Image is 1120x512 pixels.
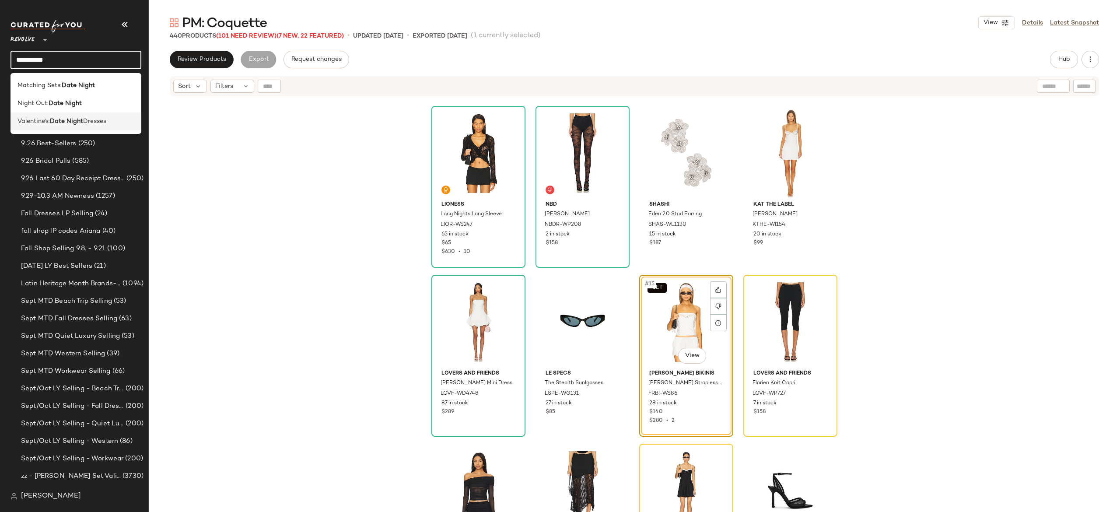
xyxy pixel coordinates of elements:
[117,314,132,324] span: (63)
[545,379,603,387] span: The Stealth Sunlgasses
[21,139,77,149] span: 9..26 Best-Sellers
[648,379,722,387] span: [PERSON_NAME] Strapless Top
[752,221,785,229] span: KTHE-WI154
[685,352,700,359] span: View
[21,279,121,289] span: Latin Heritage Month Brands- DO NOT DELETE
[21,209,93,219] span: Fall Dresses LP Selling
[21,491,81,501] span: [PERSON_NAME]
[10,493,17,500] img: svg%3e
[441,400,468,407] span: 87 in stock
[648,221,686,229] span: SHAS-WL1130
[70,156,89,166] span: (585)
[753,231,781,238] span: 20 in stock
[112,296,126,306] span: (53)
[647,283,667,293] button: SET
[752,390,786,398] span: LOVF-WP727
[92,261,106,271] span: (21)
[216,33,276,39] span: (101 Need Review)
[124,419,143,429] span: (200)
[1058,56,1070,63] span: Hub
[545,210,590,218] span: [PERSON_NAME]
[546,201,619,209] span: NBD
[642,278,730,366] img: FRBI-WS86_V1.jpg
[546,239,558,247] span: $158
[471,31,541,41] span: (1 currently selected)
[546,231,570,238] span: 2 in stock
[21,349,105,359] span: Sept MTD Western Selling
[10,20,85,32] img: cfy_white_logo.C9jOOHJF.svg
[83,117,106,126] span: Dresses
[17,117,50,126] span: Valentine's:
[978,16,1015,29] button: View
[49,99,82,108] b: Date Night
[753,400,777,407] span: 7 in stock
[441,379,512,387] span: [PERSON_NAME] Mini Dress
[21,454,123,464] span: Sept/Oct LY Selling - Workwear
[1022,18,1043,28] a: Details
[111,366,125,376] span: (66)
[649,231,676,238] span: 15 in stock
[124,384,143,394] span: (200)
[441,370,515,378] span: Lovers and Friends
[539,109,626,197] img: NBDR-WP208_V1.jpg
[62,81,95,90] b: Date Night
[753,201,827,209] span: KAT THE LABEL
[124,401,143,411] span: (200)
[443,187,448,193] img: svg%3e
[546,408,555,416] span: $85
[105,244,125,254] span: (100)
[121,471,143,481] span: (3730)
[1050,51,1078,68] button: Hub
[441,231,469,238] span: 65 in stock
[642,109,730,197] img: SHAS-WL1130_V1.jpg
[752,210,798,218] span: [PERSON_NAME]
[441,210,502,218] span: Long Nights Long Sleeve
[21,419,124,429] span: Sept/Oct LY Selling - Quiet Luxe
[353,32,403,41] p: updated [DATE]
[434,278,522,366] img: LOVF-WD4748_V1.jpg
[545,390,579,398] span: LSPE-WG131
[182,15,267,32] span: PM: Coquette
[1050,18,1099,28] a: Latest Snapshot
[21,174,125,184] span: 9.26 Last 60 Day Receipt Dresses Selling
[434,109,522,197] img: LIOR-WS247_V1.jpg
[649,239,661,247] span: $187
[125,174,143,184] span: (250)
[120,331,134,341] span: (53)
[753,370,827,378] span: Lovers and Friends
[21,226,101,236] span: fall shop lP codes Ariana
[455,249,464,255] span: •
[407,31,409,41] span: •
[170,32,344,41] div: Products
[441,408,454,416] span: $289
[21,261,92,271] span: [DATE] LY Best Sellers
[291,56,342,63] span: Request changes
[545,221,581,229] span: NBDR-WP208
[10,30,35,46] span: Revolve
[283,51,349,68] button: Request changes
[101,226,116,236] span: (40)
[644,280,656,288] span: #15
[753,239,763,247] span: $99
[21,314,117,324] span: Sept MTD Fall Dresses Selling
[648,390,677,398] span: FRBI-WS86
[21,471,121,481] span: zz - [PERSON_NAME] Set Validation
[93,209,107,219] span: (24)
[652,285,663,291] span: SET
[77,139,95,149] span: (250)
[441,249,455,255] span: $630
[649,201,723,209] span: SHASHI
[546,400,572,407] span: 27 in stock
[17,81,62,90] span: Matching Sets:
[118,436,133,446] span: (86)
[746,278,834,366] img: LOVF-WP727_V1.jpg
[441,239,451,247] span: $65
[105,349,119,359] span: (39)
[441,390,479,398] span: LOVF-WD4748
[21,384,124,394] span: Sept/Oct LY Selling - Beach Trip
[752,379,795,387] span: Florien Knit Capri
[215,82,233,91] span: Filters
[50,117,83,126] b: Date Night
[547,187,553,193] img: svg%3e
[17,99,49,108] span: Night Out:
